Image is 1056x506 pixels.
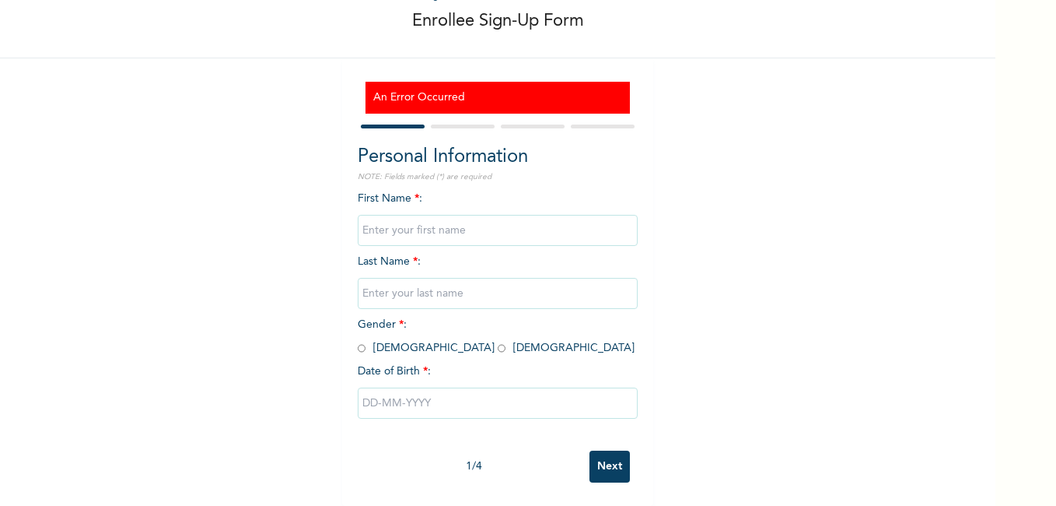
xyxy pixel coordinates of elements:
[358,215,638,246] input: Enter your first name
[589,451,630,483] input: Next
[358,278,638,309] input: Enter your last name
[358,459,589,475] div: 1 / 4
[358,319,635,353] span: Gender : [DEMOGRAPHIC_DATA] [DEMOGRAPHIC_DATA]
[358,364,431,380] span: Date of Birth :
[358,171,638,183] p: NOTE: Fields marked (*) are required
[373,90,622,106] h3: An Error Occurred
[358,256,638,299] span: Last Name :
[358,193,638,236] span: First Name :
[358,388,638,419] input: DD-MM-YYYY
[358,143,638,171] h2: Personal Information
[412,9,584,34] p: Enrollee Sign-Up Form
